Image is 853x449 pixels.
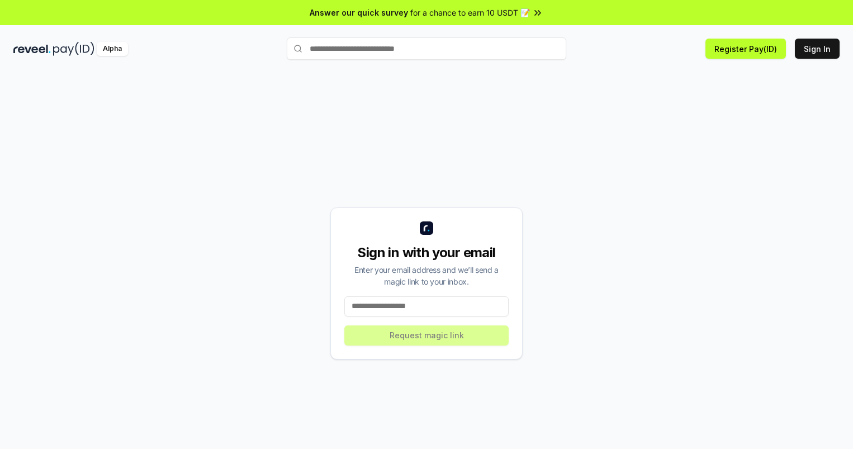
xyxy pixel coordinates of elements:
span: for a chance to earn 10 USDT 📝 [410,7,530,18]
div: Alpha [97,42,128,56]
img: logo_small [420,221,433,235]
div: Enter your email address and we’ll send a magic link to your inbox. [344,264,509,287]
button: Register Pay(ID) [705,39,786,59]
img: pay_id [53,42,94,56]
img: reveel_dark [13,42,51,56]
div: Sign in with your email [344,244,509,262]
button: Sign In [795,39,840,59]
span: Answer our quick survey [310,7,408,18]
